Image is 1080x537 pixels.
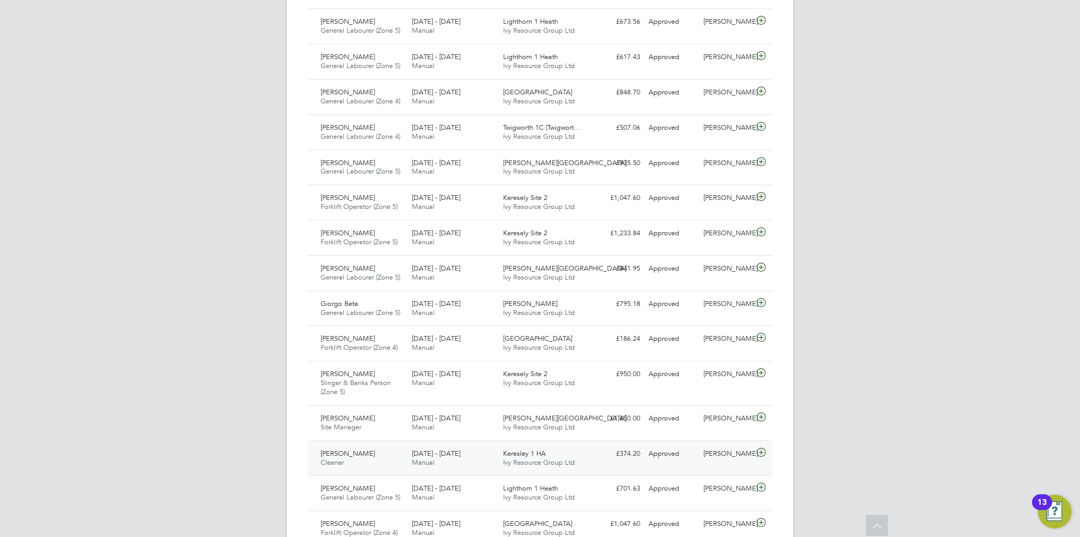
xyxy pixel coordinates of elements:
div: Approved [644,119,699,137]
span: Ivy Resource Group Ltd [503,423,575,431]
span: [PERSON_NAME] [321,228,375,237]
span: Manual [412,343,435,352]
span: [PERSON_NAME] [503,299,557,308]
div: [PERSON_NAME] [699,445,754,463]
span: Manual [412,61,435,70]
span: Lighthorn 1 Heath [503,484,558,493]
span: General Labourer (Zone 5) [321,308,400,317]
span: [PERSON_NAME] [321,123,375,132]
span: Forklift Operator (Zone 4) [321,343,398,352]
span: Ivy Resource Group Ltd [503,273,575,282]
div: £841.95 [590,260,644,277]
span: General Labourer (Zone 5) [321,273,400,282]
span: Manual [412,308,435,317]
span: [DATE] - [DATE] [412,519,460,528]
span: Manual [412,493,435,502]
span: [DATE] - [DATE] [412,414,460,423]
span: [PERSON_NAME] [321,88,375,97]
span: Manual [412,237,435,246]
div: [PERSON_NAME] [699,225,754,242]
div: £374.20 [590,445,644,463]
span: [PERSON_NAME] [321,484,375,493]
span: [DATE] - [DATE] [412,299,460,308]
span: [PERSON_NAME][GEOGRAPHIC_DATA] [503,414,626,423]
span: Manual [412,378,435,387]
span: Ivy Resource Group Ltd [503,97,575,106]
span: Manual [412,273,435,282]
span: Manual [412,167,435,176]
div: £1,650.00 [590,410,644,427]
span: General Labourer (Zone 5) [321,26,400,35]
div: £1,047.60 [590,189,644,207]
div: [PERSON_NAME] [699,49,754,66]
div: £673.56 [590,13,644,31]
span: Manual [412,202,435,211]
div: Approved [644,260,699,277]
div: £848.70 [590,84,644,101]
div: £507.06 [590,119,644,137]
span: [PERSON_NAME][GEOGRAPHIC_DATA] [503,158,626,167]
div: £935.50 [590,155,644,172]
span: Ivy Resource Group Ltd [503,167,575,176]
div: [PERSON_NAME] [699,189,754,207]
div: Approved [644,84,699,101]
span: Manual [412,132,435,141]
div: Approved [644,515,699,533]
div: [PERSON_NAME] [699,410,754,427]
div: [PERSON_NAME] [699,84,754,101]
span: Ivy Resource Group Ltd [503,202,575,211]
span: [PERSON_NAME] [321,17,375,26]
span: Keresely Site 2 [503,228,547,237]
div: [PERSON_NAME] [699,260,754,277]
div: Approved [644,49,699,66]
button: Open Resource Center, 13 new notifications [1038,495,1072,529]
span: Ivy Resource Group Ltd [503,132,575,141]
span: Manual [412,458,435,467]
div: £186.24 [590,330,644,348]
span: [GEOGRAPHIC_DATA] [503,334,572,343]
span: Ivy Resource Group Ltd [503,528,575,537]
div: Approved [644,410,699,427]
div: Approved [644,480,699,497]
span: [DATE] - [DATE] [412,369,460,378]
span: [PERSON_NAME] [321,264,375,273]
div: Approved [644,366,699,383]
span: [DATE] - [DATE] [412,88,460,97]
span: Ivy Resource Group Ltd [503,493,575,502]
span: [PERSON_NAME] [321,414,375,423]
span: General Labourer (Zone 5) [321,167,400,176]
span: Giorgo Beta [321,299,358,308]
div: Approved [644,330,699,348]
span: Ivy Resource Group Ltd [503,26,575,35]
span: Ivy Resource Group Ltd [503,237,575,246]
div: Approved [644,189,699,207]
span: [GEOGRAPHIC_DATA] [503,519,572,528]
div: Approved [644,225,699,242]
span: [PERSON_NAME] [321,158,375,167]
span: [DATE] - [DATE] [412,158,460,167]
span: Keresely Site 2 [503,369,547,378]
span: Manual [412,97,435,106]
span: [PERSON_NAME] [321,193,375,202]
span: Manual [412,528,435,537]
span: Forklift Operator (Zone 4) [321,528,398,537]
div: £1,047.60 [590,515,644,533]
div: [PERSON_NAME] [699,119,754,137]
span: [PERSON_NAME] [321,369,375,378]
div: Approved [644,445,699,463]
span: Lighthorn 1 Heath [503,52,558,61]
span: Forklift Operator (Zone 5) [321,237,398,246]
span: Ivy Resource Group Ltd [503,378,575,387]
div: Approved [644,295,699,313]
span: Forklift Operator (Zone 5) [321,202,398,211]
span: Keresley 1 HA [503,449,546,458]
span: Ivy Resource Group Ltd [503,343,575,352]
span: [DATE] - [DATE] [412,52,460,61]
div: [PERSON_NAME] [699,366,754,383]
span: [PERSON_NAME] [321,449,375,458]
span: Manual [412,26,435,35]
span: [PERSON_NAME] [321,519,375,528]
div: 13 [1037,502,1047,516]
span: [DATE] - [DATE] [412,449,460,458]
span: [DATE] - [DATE] [412,123,460,132]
